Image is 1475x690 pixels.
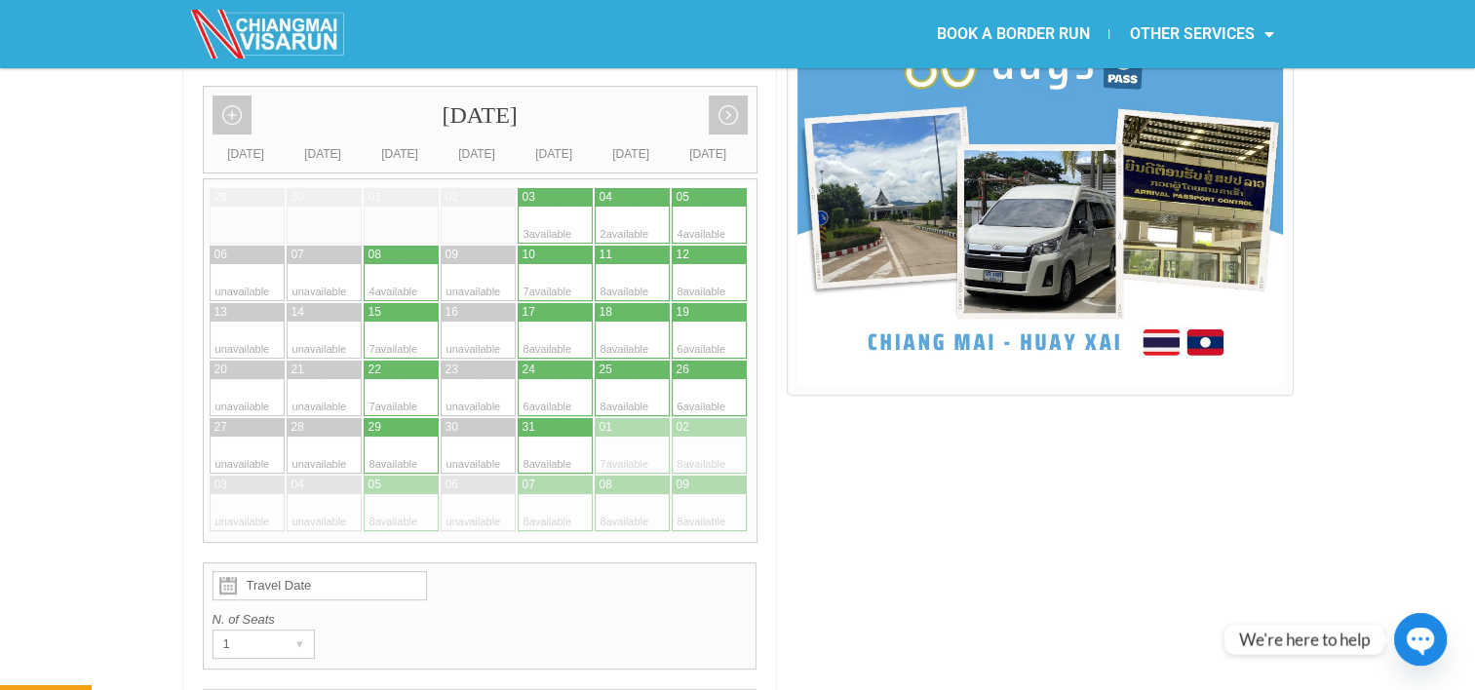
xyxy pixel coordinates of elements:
[677,247,689,263] div: 12
[446,477,458,493] div: 06
[369,189,381,206] div: 01
[204,87,757,144] div: [DATE]
[291,477,304,493] div: 04
[446,247,458,263] div: 09
[737,12,1293,57] nav: Menu
[600,419,612,436] div: 01
[600,189,612,206] div: 04
[214,304,227,321] div: 13
[670,144,747,164] div: [DATE]
[291,189,304,206] div: 30
[600,304,612,321] div: 18
[213,610,748,630] label: N. of Seats
[362,144,439,164] div: [DATE]
[287,631,314,658] div: ▾
[214,362,227,378] div: 20
[208,144,285,164] div: [DATE]
[369,419,381,436] div: 29
[446,189,458,206] div: 02
[214,419,227,436] div: 27
[600,477,612,493] div: 08
[523,304,535,321] div: 17
[214,189,227,206] div: 29
[677,477,689,493] div: 09
[446,304,458,321] div: 16
[291,419,304,436] div: 28
[600,362,612,378] div: 25
[285,144,362,164] div: [DATE]
[677,362,689,378] div: 26
[291,247,304,263] div: 07
[439,144,516,164] div: [DATE]
[213,631,277,658] div: 1
[369,247,381,263] div: 08
[523,247,535,263] div: 10
[446,362,458,378] div: 23
[593,144,670,164] div: [DATE]
[1109,12,1293,57] a: OTHER SERVICES
[677,304,689,321] div: 19
[291,362,304,378] div: 21
[214,247,227,263] div: 06
[369,362,381,378] div: 22
[523,477,535,493] div: 07
[523,419,535,436] div: 31
[677,419,689,436] div: 02
[369,304,381,321] div: 15
[523,189,535,206] div: 03
[600,247,612,263] div: 11
[369,477,381,493] div: 05
[291,304,304,321] div: 14
[523,362,535,378] div: 24
[214,477,227,493] div: 03
[446,419,458,436] div: 30
[916,12,1108,57] a: BOOK A BORDER RUN
[677,189,689,206] div: 05
[516,144,593,164] div: [DATE]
